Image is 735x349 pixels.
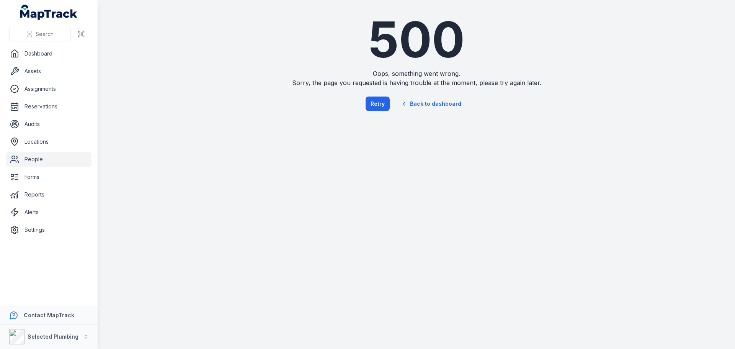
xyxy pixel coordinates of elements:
[6,81,91,97] a: Assignments
[6,64,91,79] a: Assets
[28,333,78,340] strong: Selected Plumbing
[6,187,91,202] a: Reports
[6,134,91,149] a: Locations
[6,205,91,220] a: Alerts
[6,46,91,61] a: Dashboard
[394,95,468,113] a: Back to dashboard
[6,116,91,132] a: Audits
[24,312,74,318] strong: Contact MapTrack
[9,27,71,41] button: Search
[6,152,91,167] a: People
[36,30,54,38] span: Search
[276,15,557,64] h1: 500
[366,97,390,111] button: Retry
[276,78,557,87] span: Sorry, the page you requested is having trouble at the moment, please try again later.
[276,69,557,78] span: Oops, something went wrong.
[6,99,91,114] a: Reservations
[6,169,91,185] a: Forms
[20,5,78,20] a: MapTrack
[6,222,91,238] a: Settings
